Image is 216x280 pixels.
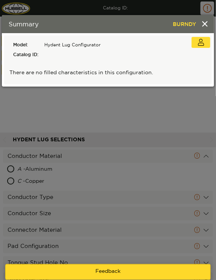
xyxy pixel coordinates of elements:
[173,21,196,28] span: BURNDY
[41,40,104,50] div: Hydent Lug Configurator
[9,40,41,50] div: Model
[5,264,211,280] button: Feedback
[9,50,41,60] div: Catalog ID
[9,20,202,29] div: Summary
[9,69,207,77] p: There are no filled characteristics in this configuration.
